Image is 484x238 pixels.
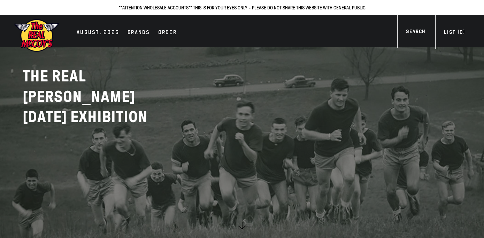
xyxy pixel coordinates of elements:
a: List (0) [435,29,474,38]
img: mccoys-exhibition [14,18,59,53]
div: AUGUST. 2025 [77,28,119,38]
span: 0 [460,29,463,35]
p: **ATTENTION WHOLESALE ACCOUNTS** THIS IS FOR YOUR EYES ONLY - PLEASE DO NOT SHARE THIS WEBSITE WI... [7,3,477,11]
a: AUGUST. 2025 [73,28,123,38]
div: Brands [128,28,150,38]
a: Order [155,28,180,38]
div: Order [158,28,177,38]
h2: THE REAL [PERSON_NAME] [23,66,197,127]
p: [DATE] EXHIBITION [23,107,197,127]
a: Search [397,28,434,37]
div: Search [406,28,425,37]
div: List ( ) [444,29,465,38]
